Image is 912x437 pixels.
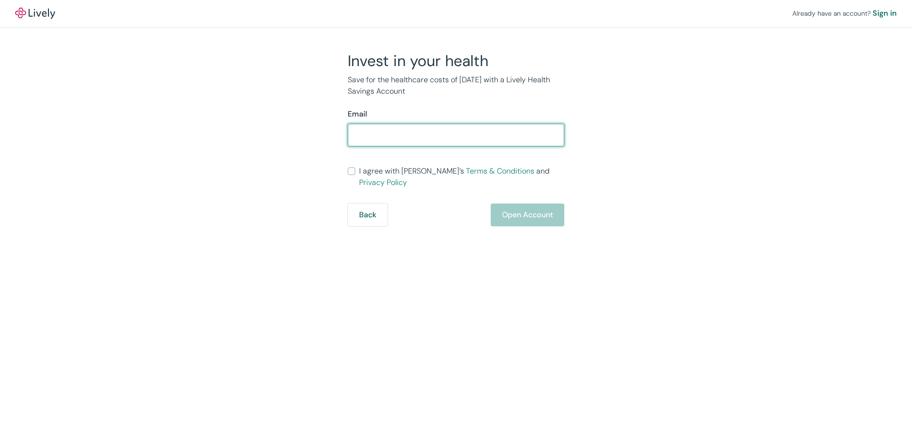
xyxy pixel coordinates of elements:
label: Email [348,108,367,120]
h2: Invest in your health [348,51,564,70]
button: Back [348,204,388,226]
a: Privacy Policy [359,177,407,187]
div: Already have an account? [792,8,897,19]
span: I agree with [PERSON_NAME]’s and [359,165,564,188]
img: Lively [15,8,55,19]
a: LivelyLively [15,8,55,19]
p: Save for the healthcare costs of [DATE] with a Lively Health Savings Account [348,74,564,97]
a: Terms & Conditions [466,166,534,176]
a: Sign in [873,8,897,19]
